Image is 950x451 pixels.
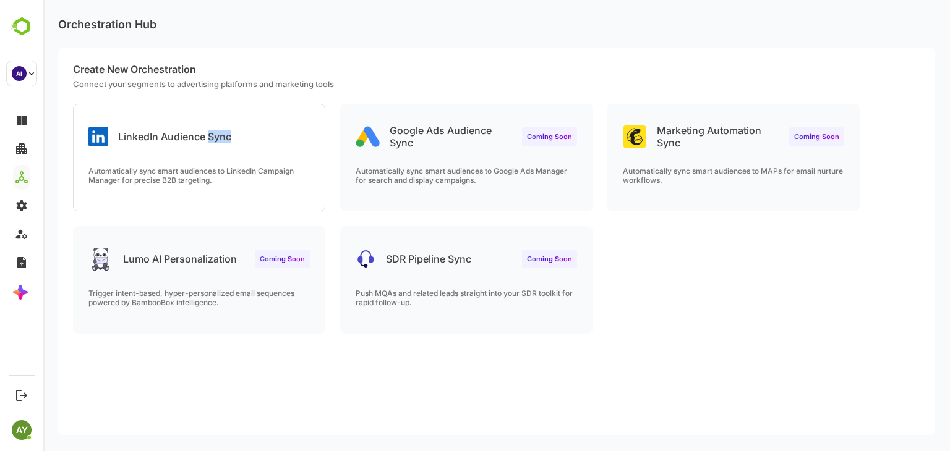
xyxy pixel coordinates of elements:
span: Coming Soon [484,255,529,263]
button: Logout [13,387,30,403]
p: Push MQAs and related leads straight into your SDR toolkit for rapid follow-up. [312,289,534,307]
img: BambooboxLogoMark.f1c84d78b4c51b1a7b5f700c9845e183.svg [6,15,38,38]
p: Marketing Automation Sync [614,124,736,149]
p: LinkedIn Audience Sync [75,130,188,143]
p: Trigger intent-based, hyper-personalized email sequences powered by BambooBox intelligence. [45,289,267,307]
p: Google Ads Audience Sync [346,124,469,149]
p: Create New Orchestration [30,63,892,75]
p: SDR Pipeline Sync [343,253,428,265]
p: Automatically sync smart audiences to MAPs for email nurture workflows. [580,166,801,185]
div: AY [12,420,32,440]
div: AI [12,66,27,81]
span: Coming Soon [484,132,529,141]
span: Coming Soon [216,255,262,263]
p: Automatically sync smart audiences to Google Ads Manager for search and display campaigns. [312,166,534,185]
span: Coming Soon [751,132,796,141]
p: Automatically sync smart audiences to LinkedIn Campaign Manager for precise B2B targeting. [45,166,267,185]
p: Lumo AI Personalization [80,253,194,265]
p: Connect your segments to advertising platforms and marketing tools [30,79,892,89]
p: Orchestration Hub [15,18,113,31]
